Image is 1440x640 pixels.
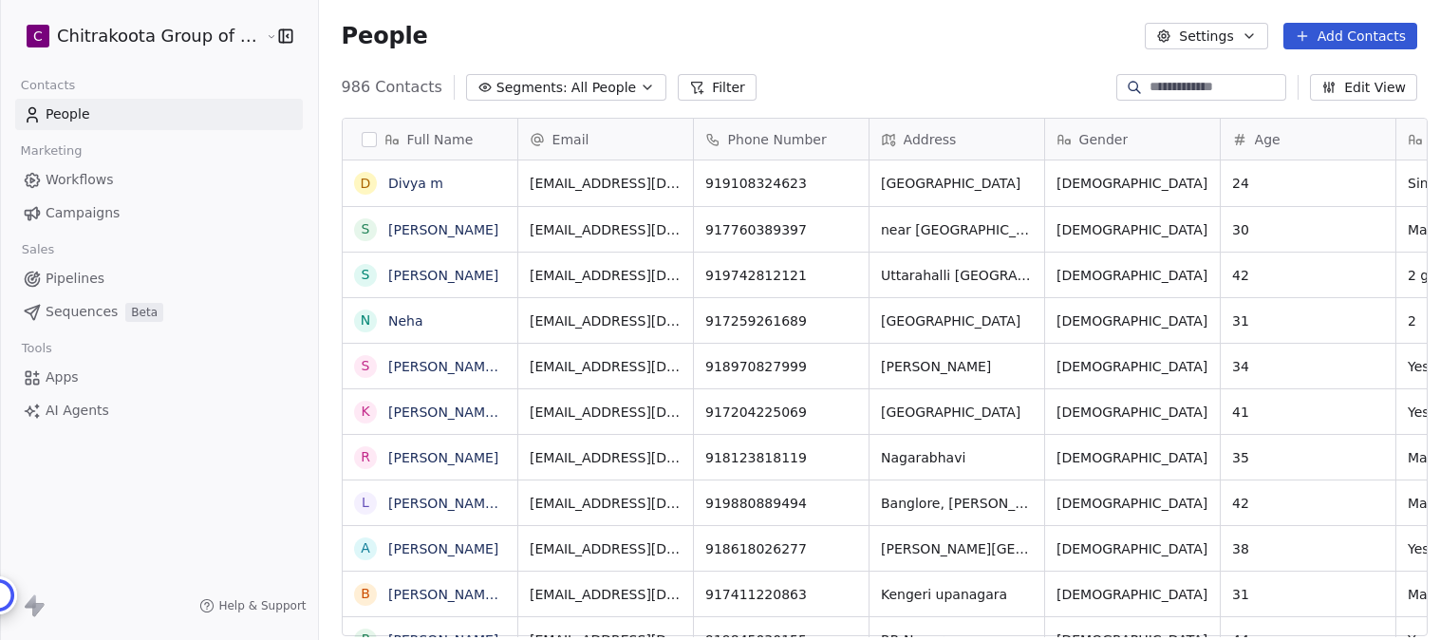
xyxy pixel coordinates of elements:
button: CChitrakoota Group of Institutions [23,20,252,52]
span: [PERSON_NAME][GEOGRAPHIC_DATA] [881,539,1033,558]
a: AI Agents [15,395,303,426]
a: People [15,99,303,130]
a: [PERSON_NAME] [388,222,498,237]
button: Settings [1145,23,1267,49]
span: [EMAIL_ADDRESS][DOMAIN_NAME] [530,448,682,467]
span: 917760389397 [705,220,857,239]
span: Age [1255,130,1281,149]
span: Nagarabhavi [881,448,1033,467]
span: 917204225069 [705,403,857,422]
a: Help & Support [199,598,306,613]
a: [PERSON_NAME] [388,541,498,556]
button: Add Contacts [1283,23,1417,49]
span: Segments: [496,78,568,98]
span: [DEMOGRAPHIC_DATA] [1057,403,1208,422]
span: Marketing [12,137,90,165]
span: 31 [1232,311,1384,330]
div: Age [1221,119,1395,160]
span: 41 [1232,403,1384,422]
span: [GEOGRAPHIC_DATA] [881,403,1033,422]
div: L [362,493,369,513]
div: Email [518,119,693,160]
div: Gender [1045,119,1220,160]
span: Pipelines [46,269,104,289]
a: Pipelines [15,263,303,294]
div: S [361,265,369,285]
span: [PERSON_NAME] [881,357,1033,376]
a: Divya m [388,176,443,191]
span: [DEMOGRAPHIC_DATA] [1057,448,1208,467]
a: Neha [388,313,423,329]
span: 919742812121 [705,266,857,285]
span: [DEMOGRAPHIC_DATA] [1057,174,1208,193]
span: [DEMOGRAPHIC_DATA] [1057,357,1208,376]
span: 918970827999 [705,357,857,376]
div: A [361,538,370,558]
a: [PERSON_NAME] B S [388,359,525,374]
span: Email [552,130,589,149]
a: [PERSON_NAME] VG [388,496,522,511]
span: 917259261689 [705,311,857,330]
span: [EMAIL_ADDRESS][DOMAIN_NAME] [530,266,682,285]
span: [DEMOGRAPHIC_DATA] [1057,220,1208,239]
span: [EMAIL_ADDRESS][DOMAIN_NAME] [530,403,682,422]
span: 31 [1232,585,1384,604]
div: N [360,311,369,330]
span: Chitrakoota Group of Institutions [57,24,261,48]
span: 919108324623 [705,174,857,193]
a: [PERSON_NAME] R [388,405,512,420]
div: B [361,584,370,604]
span: Sequences [46,302,118,322]
span: Full Name [407,130,474,149]
button: Edit View [1310,74,1417,101]
span: 34 [1232,357,1384,376]
span: [DEMOGRAPHIC_DATA] [1057,585,1208,604]
span: Contacts [12,71,84,100]
span: 917411220863 [705,585,857,604]
span: 30 [1232,220,1384,239]
span: [EMAIL_ADDRESS][DOMAIN_NAME] [530,585,682,604]
span: [EMAIL_ADDRESS][DOMAIN_NAME] [530,357,682,376]
a: Workflows [15,164,303,196]
a: [PERSON_NAME] [388,450,498,465]
span: [DEMOGRAPHIC_DATA] [1057,539,1208,558]
iframe: To enrich screen reader interactions, please activate Accessibility in Grammarly extension settings [1375,575,1421,621]
span: Help & Support [218,598,306,613]
div: S [361,219,369,239]
span: Banglore, [PERSON_NAME] [881,494,1033,513]
span: Gender [1079,130,1129,149]
span: Sales [13,235,63,264]
span: 919880889494 [705,494,857,513]
span: C [33,27,43,46]
a: [PERSON_NAME] [388,268,498,283]
span: [EMAIL_ADDRESS][DOMAIN_NAME] [530,311,682,330]
span: [DEMOGRAPHIC_DATA] [1057,311,1208,330]
div: Address [870,119,1044,160]
div: K [361,402,369,422]
span: Campaigns [46,203,120,223]
span: near [GEOGRAPHIC_DATA], [GEOGRAPHIC_DATA] [881,220,1033,239]
div: Full Name [343,119,517,160]
span: Tools [13,334,60,363]
button: Filter [678,74,757,101]
span: Beta [125,303,163,322]
span: 918123818119 [705,448,857,467]
span: [EMAIL_ADDRESS][DOMAIN_NAME] [530,220,682,239]
span: 918618026277 [705,539,857,558]
a: Apps [15,362,303,393]
span: [DEMOGRAPHIC_DATA] [1057,494,1208,513]
span: People [46,104,90,124]
span: [GEOGRAPHIC_DATA] [881,311,1033,330]
div: Phone Number [694,119,869,160]
div: D [360,174,370,194]
div: grid [343,160,518,637]
span: Workflows [46,170,114,190]
span: [DEMOGRAPHIC_DATA] [1057,266,1208,285]
span: Apps [46,367,79,387]
span: AI Agents [46,401,109,421]
span: [GEOGRAPHIC_DATA] [881,174,1033,193]
span: Address [904,130,957,149]
span: All People [571,78,636,98]
span: [EMAIL_ADDRESS][DOMAIN_NAME] [530,174,682,193]
a: [PERSON_NAME] S N [388,587,526,602]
